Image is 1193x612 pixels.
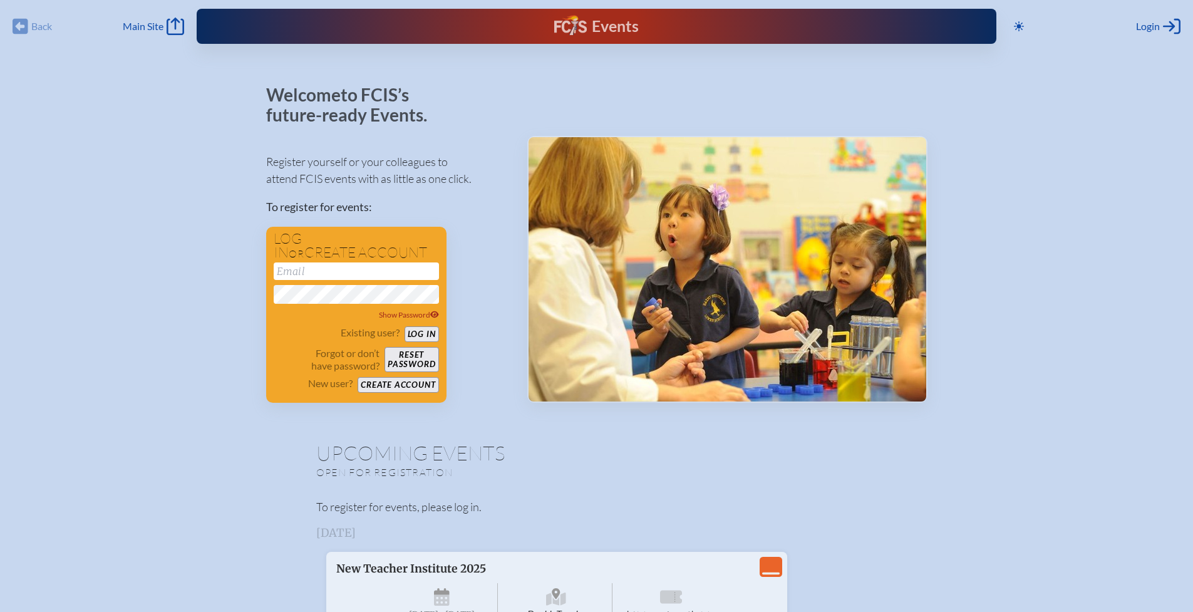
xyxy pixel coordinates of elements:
p: Existing user? [341,326,400,339]
h3: [DATE] [316,527,877,539]
div: FCIS Events — Future ready [416,15,776,38]
button: Log in [405,326,439,342]
span: Main Site [123,20,163,33]
img: Events [529,137,926,402]
input: Email [274,262,439,280]
button: Resetpassword [385,347,438,372]
p: To register for events: [266,199,507,215]
button: Create account [358,377,438,393]
a: Main Site [123,18,184,35]
h1: Upcoming Events [316,443,877,463]
h1: Log in create account [274,232,439,260]
p: New user? [308,377,353,390]
span: Show Password [379,310,439,319]
span: or [289,247,304,260]
p: Open for registration [316,466,647,479]
p: Register yourself or your colleagues to attend FCIS events with as little as one click. [266,153,507,187]
p: Welcome to FCIS’s future-ready Events. [266,85,442,125]
span: New Teacher Institute 2025 [336,562,486,576]
span: Login [1136,20,1160,33]
p: Forgot or don’t have password? [274,347,380,372]
p: To register for events, please log in. [316,499,877,516]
